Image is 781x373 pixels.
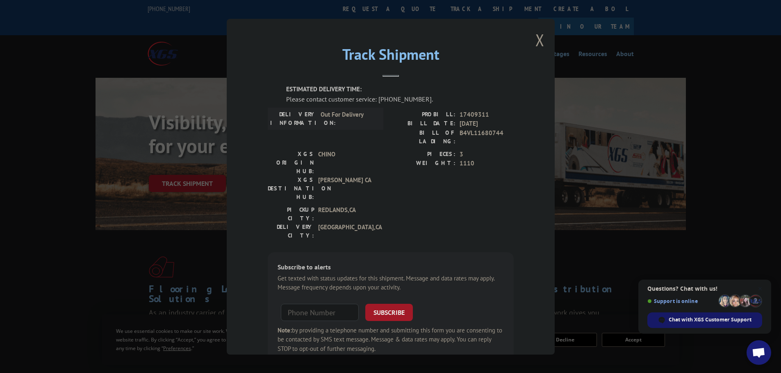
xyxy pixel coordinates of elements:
span: Close chat [755,284,765,294]
input: Phone Number [281,303,359,321]
span: [GEOGRAPHIC_DATA] , CA [318,222,373,240]
label: XGS DESTINATION HUB: [268,175,314,201]
span: CHINO [318,149,373,175]
label: WEIGHT: [391,159,455,168]
span: REDLANDS , CA [318,205,373,222]
span: [DATE] [460,119,514,129]
label: BILL DATE: [391,119,455,129]
span: Chat with XGS Customer Support [669,316,751,323]
span: [PERSON_NAME] CA [318,175,373,201]
label: XGS ORIGIN HUB: [268,149,314,175]
label: DELIVERY CITY: [268,222,314,240]
label: PROBILL: [391,110,455,119]
label: ESTIMATED DELIVERY TIME: [286,85,514,94]
span: Support is online [647,298,716,304]
label: BILL OF LADING: [391,128,455,145]
span: 17409311 [460,110,514,119]
label: PICKUP CITY: [268,205,314,222]
button: Close modal [535,29,544,51]
div: by providing a telephone number and submitting this form you are consenting to be contacted by SM... [278,326,504,353]
span: Out For Delivery [321,110,376,127]
div: Please contact customer service: [PHONE_NUMBER]. [286,94,514,104]
span: 3 [460,149,514,159]
span: B4VL11680744 [460,128,514,145]
strong: Note: [278,326,292,334]
span: 1110 [460,159,514,168]
div: Open chat [747,340,771,365]
div: Get texted with status updates for this shipment. Message and data rates may apply. Message frequ... [278,274,504,292]
label: PIECES: [391,149,455,159]
div: Subscribe to alerts [278,262,504,274]
h2: Track Shipment [268,49,514,64]
span: Questions? Chat with us! [647,285,762,292]
div: Chat with XGS Customer Support [647,312,762,328]
button: SUBSCRIBE [365,303,413,321]
label: DELIVERY INFORMATION: [270,110,316,127]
